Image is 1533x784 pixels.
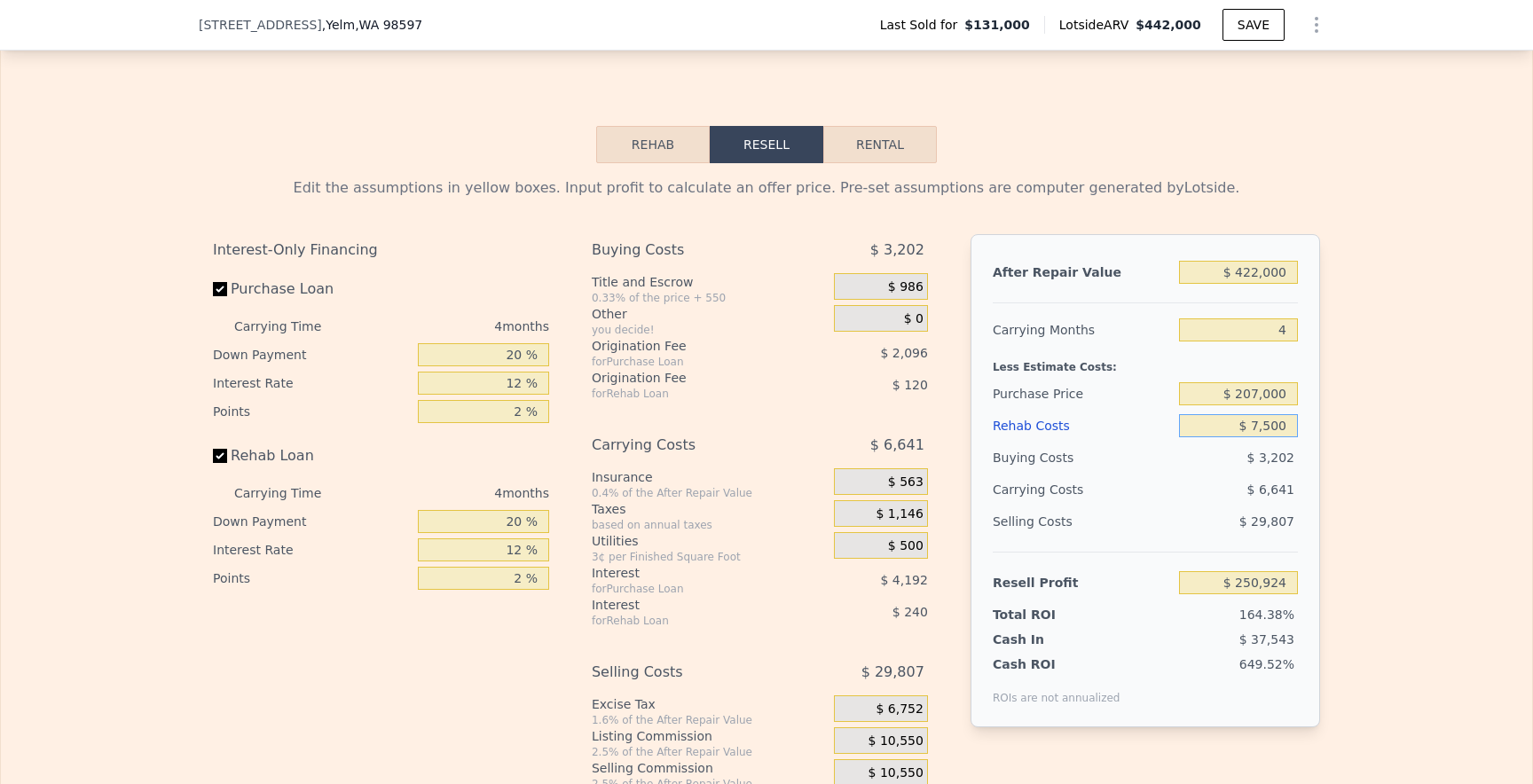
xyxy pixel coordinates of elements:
div: 0.33% of the price + 550 [592,291,827,305]
span: $ 1,146 [876,506,923,522]
span: $ 3,202 [870,234,924,266]
div: Carrying Time [234,479,350,507]
div: Down Payment [213,507,411,536]
div: 4 months [357,312,549,341]
button: Show Options [1299,7,1334,43]
span: $ 6,641 [870,429,924,461]
div: Insurance [592,468,827,486]
div: you decide! [592,323,827,337]
div: Edit the assumptions in yellow boxes. Input profit to calculate an offer price. Pre-set assumptio... [213,177,1320,199]
span: $ 240 [892,605,928,619]
label: Purchase Loan [213,273,411,305]
span: $ 29,807 [861,656,924,688]
div: based on annual taxes [592,518,827,532]
div: After Repair Value [993,256,1172,288]
button: Rehab [596,126,710,163]
div: Selling Costs [993,506,1172,537]
div: Total ROI [993,606,1104,623]
span: $ 10,550 [869,765,924,781]
div: 2.5% of the After Repair Value [592,745,827,759]
div: for Purchase Loan [592,355,790,369]
div: Interest [592,596,790,614]
label: Rehab Loan [213,440,411,472]
div: 1.6% of the After Repair Value [592,713,827,727]
span: $ 0 [904,311,924,327]
div: Origination Fee [592,369,790,387]
div: Points [213,564,411,592]
div: for Rehab Loan [592,387,790,401]
div: for Rehab Loan [592,614,790,628]
span: Lotside ARV [1059,16,1136,34]
span: $ 37,543 [1239,632,1294,647]
span: [STREET_ADDRESS] [199,16,322,34]
div: for Purchase Loan [592,582,790,596]
button: SAVE [1222,9,1285,41]
span: $ 120 [892,378,928,392]
span: $ 2,096 [880,346,927,360]
span: 649.52% [1239,657,1294,671]
div: Down Payment [213,341,411,369]
div: Carrying Costs [592,429,790,461]
div: Interest Rate [213,536,411,564]
div: Buying Costs [592,234,790,266]
span: Last Sold for [880,16,965,34]
div: Points [213,397,411,426]
span: $ 563 [888,474,924,490]
div: Rehab Costs [993,410,1172,442]
div: Cash In [993,631,1104,648]
span: $ 500 [888,538,924,554]
div: Resell Profit [993,567,1172,599]
button: Rental [823,126,937,163]
div: Taxes [592,500,827,518]
div: Purchase Price [993,378,1172,410]
div: ROIs are not annualized [993,673,1120,705]
span: $ 4,192 [880,573,927,587]
div: Carrying Months [993,314,1172,346]
span: $ 6,641 [1247,482,1294,497]
div: Carrying Costs [993,474,1104,506]
button: Resell [710,126,823,163]
div: Interest-Only Financing [213,234,549,266]
span: $ 10,550 [869,733,924,749]
div: Less Estimate Costs: [993,346,1298,378]
span: 164.38% [1239,608,1294,622]
span: $ 6,752 [876,702,923,717]
div: Origination Fee [592,337,790,355]
span: , WA 98597 [355,18,422,32]
div: Listing Commission [592,727,827,745]
div: Interest [592,564,790,582]
div: Carrying Time [234,312,350,341]
div: 0.4% of the After Repair Value [592,486,827,500]
div: Buying Costs [993,442,1172,474]
div: Selling Commission [592,759,827,777]
span: $131,000 [964,16,1030,34]
span: $ 29,807 [1239,514,1294,529]
span: $ 3,202 [1247,451,1294,465]
div: Cash ROI [993,655,1120,673]
span: , Yelm [322,16,422,34]
span: $442,000 [1136,18,1201,32]
div: Other [592,305,827,323]
div: 3¢ per Finished Square Foot [592,550,827,564]
div: 4 months [357,479,549,507]
span: $ 986 [888,279,924,295]
div: Interest Rate [213,369,411,397]
div: Utilities [592,532,827,550]
div: Selling Costs [592,656,790,688]
input: Purchase Loan [213,282,227,296]
div: Title and Escrow [592,273,827,291]
input: Rehab Loan [213,449,227,463]
div: Excise Tax [592,695,827,713]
